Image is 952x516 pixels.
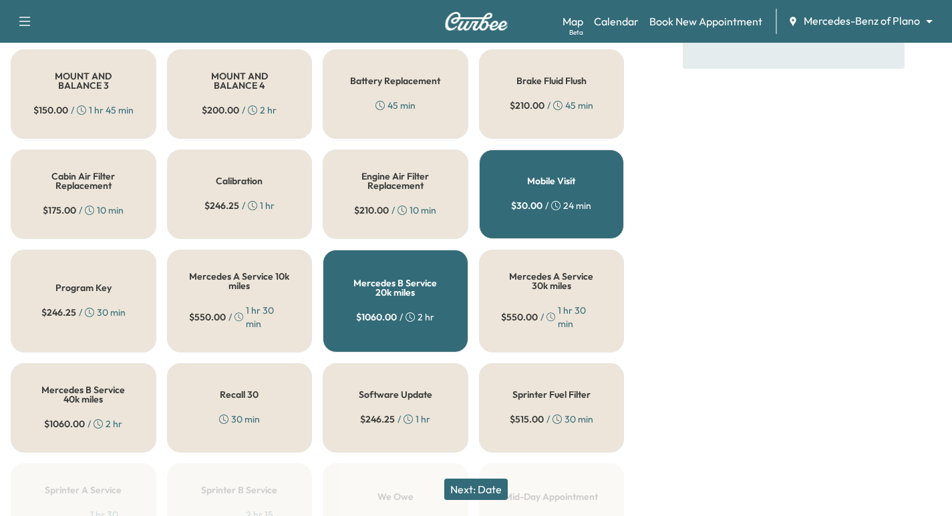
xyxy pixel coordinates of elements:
div: / 1 hr [204,199,275,212]
div: 30 min [219,413,260,426]
div: / 1 hr 30 min [501,304,603,330]
span: $ 1060.00 [44,417,85,431]
div: / 1 hr 45 min [33,103,134,117]
div: / 24 min [511,199,591,212]
span: $ 246.25 [204,199,239,212]
span: $ 175.00 [43,204,76,217]
span: $ 200.00 [202,103,239,117]
a: MapBeta [563,13,583,29]
span: $ 150.00 [33,103,68,117]
span: $ 210.00 [510,99,544,112]
a: Calendar [594,13,639,29]
div: / 2 hr [44,417,122,431]
h5: Mercedes A Service 30k miles [501,272,603,290]
div: Beta [569,27,583,37]
span: $ 550.00 [189,310,226,324]
h5: MOUNT AND BALANCE 4 [189,71,291,90]
a: Book New Appointment [649,13,762,29]
div: / 2 hr [356,310,434,324]
h5: Cabin Air Filter Replacement [33,172,134,190]
h5: MOUNT AND BALANCE 3 [33,71,134,90]
span: Mercedes-Benz of Plano [804,13,920,29]
h5: Sprinter Fuel Filter [512,390,591,399]
h5: Engine Air Filter Replacement [345,172,446,190]
h5: Recall 30 [220,390,259,399]
h5: Brake Fluid Flush [516,76,587,85]
span: $ 30.00 [511,199,542,212]
div: 45 min [375,99,416,112]
span: $ 246.25 [360,413,395,426]
button: Next: Date [444,479,508,500]
span: $ 246.25 [41,306,76,319]
h5: Mobile Visit [527,176,575,186]
h5: Calibration [216,176,263,186]
span: $ 210.00 [354,204,389,217]
h5: Mercedes B Service 20k miles [345,278,446,297]
span: $ 550.00 [501,310,538,324]
div: / 10 min [354,204,436,217]
div: / 2 hr [202,103,277,117]
div: / 30 min [41,306,126,319]
div: / 30 min [510,413,593,426]
div: / 1 hr 30 min [189,304,291,330]
div: / 45 min [510,99,593,112]
span: $ 515.00 [510,413,544,426]
div: / 1 hr [360,413,430,426]
h5: Program Key [55,283,112,292]
img: Curbee Logo [444,12,508,31]
span: $ 1060.00 [356,310,397,324]
h5: Mercedes A Service 10k miles [189,272,291,290]
div: / 10 min [43,204,124,217]
h5: Mercedes B Service 40k miles [33,385,134,404]
h5: Battery Replacement [350,76,440,85]
h5: Software Update [359,390,432,399]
